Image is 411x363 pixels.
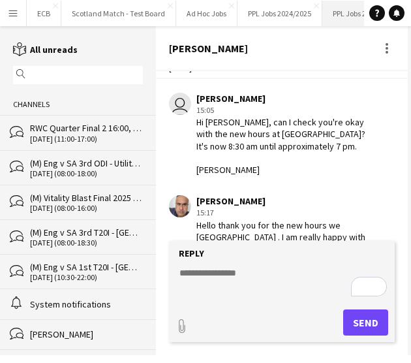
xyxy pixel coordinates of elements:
div: [DATE] (08:00-18:30) [30,238,143,247]
button: ECB [27,1,61,26]
div: System notifications [30,298,143,310]
div: (M) Eng v SA 3rd T20I - [GEOGRAPHIC_DATA] - 14:30 [30,227,143,238]
div: [PERSON_NAME] [169,42,248,54]
button: Scotland Match - Test Board [61,1,176,26]
div: Hi [PERSON_NAME], can I check you're okay with the new hours at [GEOGRAPHIC_DATA]? It's now 8:30 ... [196,116,371,176]
div: [DATE] (08:00-16:00) [30,204,143,213]
button: PPL Jobs 2024/2025 [237,1,322,26]
div: (M) Vitality Blast Final 2025 - [GEOGRAPHIC_DATA] - 11am [30,192,143,204]
button: Ad Hoc Jobs [176,1,237,26]
div: [DATE] (10:30-22:00) [30,273,143,282]
div: (M) Eng v SA 3rd ODI - Utilita Bowl, [GEOGRAPHIC_DATA] - 11:00 [30,157,143,169]
div: [PERSON_NAME] [196,93,371,104]
div: [PERSON_NAME] [30,328,143,340]
textarea: To enrich screen reader interactions, please activate Accessibility in Grammarly extension settings [178,266,391,300]
div: 15:05 [196,104,371,116]
div: [DATE] (11:00-17:00) [30,134,143,144]
div: RWC Quarter Final 2 16:00, [GEOGRAPHIC_DATA] [30,122,143,134]
label: Reply [179,247,204,259]
button: PPL Jobs 2025/2026 [322,1,407,26]
div: (M) Eng v SA 1st T20I - [GEOGRAPHIC_DATA], [GEOGRAPHIC_DATA] - 18:[GEOGRAPHIC_DATA], [GEOGRAPHIC_... [30,261,143,273]
div: [DATE] (08:00-18:00) [30,169,143,178]
div: [PERSON_NAME] [196,195,371,207]
button: Send [343,309,388,336]
div: 15:17 [196,207,371,219]
div: Hello thank you for the new hours we [GEOGRAPHIC_DATA] . I am really happy with them . Thank you ... [196,219,371,279]
a: All unreads [13,44,78,55]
